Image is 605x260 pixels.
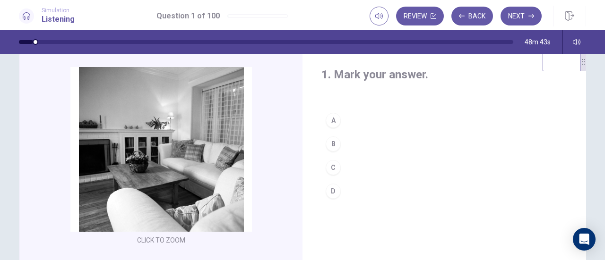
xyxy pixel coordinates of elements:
button: Review [396,7,444,25]
div: A [326,113,341,128]
button: C [321,156,567,179]
span: Simulation [42,7,75,14]
button: A [321,109,567,132]
div: B [326,136,341,151]
div: Open Intercom Messenger [573,228,596,251]
button: Back [451,7,493,25]
button: Next [501,7,542,25]
div: D [326,184,341,199]
h1: Question 1 of 100 [156,10,220,22]
h1: Listening [42,14,75,25]
button: B [321,132,567,156]
h4: 1. Mark your answer. [321,67,567,82]
span: 48m 43s [525,38,551,46]
div: C [326,160,341,175]
button: D [321,179,567,203]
